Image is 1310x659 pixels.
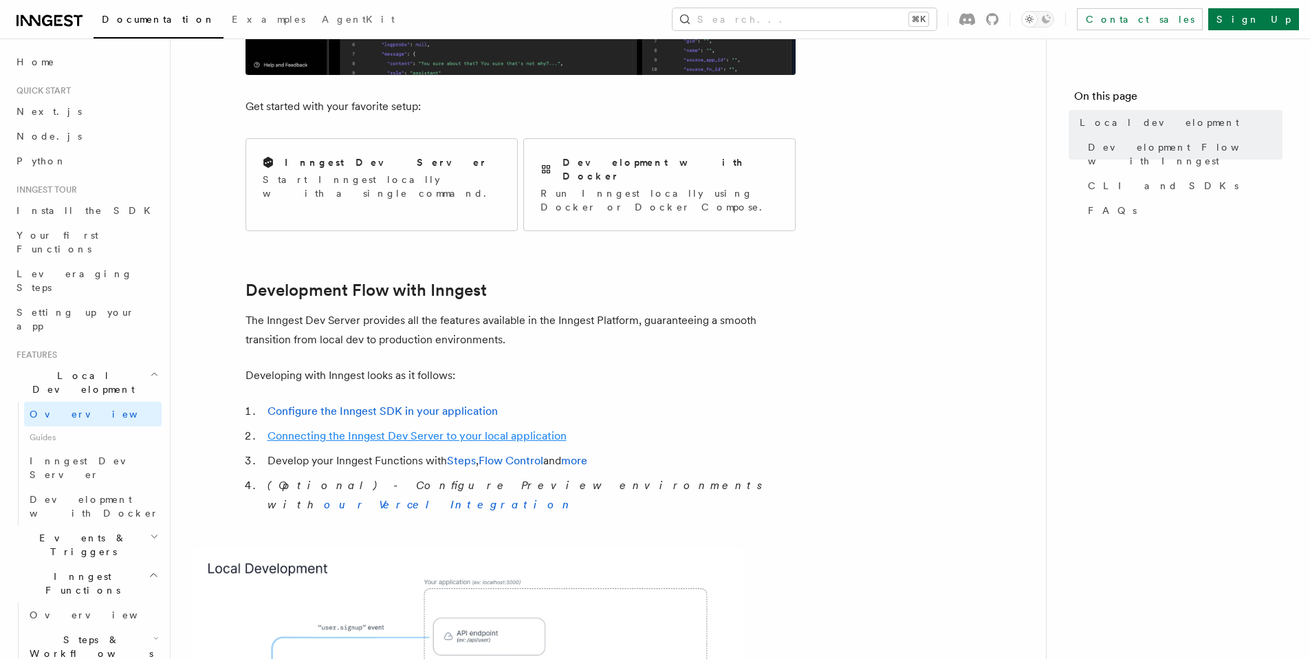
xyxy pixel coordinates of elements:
[1074,110,1282,135] a: Local development
[322,14,395,25] span: AgentKit
[11,570,149,597] span: Inngest Functions
[11,531,150,559] span: Events & Triggers
[11,124,162,149] a: Node.js
[268,479,770,511] em: (Optional) - Configure Preview environments with
[1088,140,1282,168] span: Development Flow with Inngest
[17,205,159,216] span: Install the SDK
[541,186,778,214] p: Run Inngest locally using Docker or Docker Compose.
[94,4,223,39] a: Documentation
[11,402,162,526] div: Local Development
[1082,135,1282,173] a: Development Flow with Inngest
[17,106,82,117] span: Next.js
[11,85,71,96] span: Quick start
[223,4,314,37] a: Examples
[673,8,937,30] button: Search...⌘K
[1208,8,1299,30] a: Sign Up
[24,603,162,627] a: Overview
[285,155,488,169] h2: Inngest Dev Server
[11,300,162,338] a: Setting up your app
[314,4,403,37] a: AgentKit
[268,404,498,418] a: Configure the Inngest SDK in your application
[11,564,162,603] button: Inngest Functions
[263,173,501,200] p: Start Inngest locally with a single command.
[245,138,518,231] a: Inngest Dev ServerStart Inngest locally with a single command.
[24,487,162,526] a: Development with Docker
[245,281,487,300] a: Development Flow with Inngest
[1082,173,1282,198] a: CLI and SDKs
[11,223,162,261] a: Your first Functions
[561,454,587,467] a: more
[30,494,159,519] span: Development with Docker
[30,455,147,480] span: Inngest Dev Server
[479,454,543,467] a: Flow Control
[24,426,162,449] span: Guides
[30,609,171,620] span: Overview
[11,50,162,74] a: Home
[909,12,928,26] kbd: ⌘K
[1074,88,1282,110] h4: On this page
[1080,116,1239,129] span: Local development
[11,261,162,300] a: Leveraging Steps
[447,454,476,467] a: Steps
[11,99,162,124] a: Next.js
[30,409,171,420] span: Overview
[1088,179,1238,193] span: CLI and SDKs
[1077,8,1203,30] a: Contact sales
[563,155,778,183] h2: Development with Docker
[11,526,162,564] button: Events & Triggers
[1082,198,1282,223] a: FAQs
[24,402,162,426] a: Overview
[11,149,162,173] a: Python
[245,366,796,385] p: Developing with Inngest looks as it follows:
[11,369,150,396] span: Local Development
[17,155,67,166] span: Python
[11,184,77,195] span: Inngest tour
[17,131,82,142] span: Node.js
[324,498,574,511] a: our Vercel Integration
[1088,204,1137,217] span: FAQs
[17,307,135,332] span: Setting up your app
[24,449,162,487] a: Inngest Dev Server
[268,429,567,442] a: Connecting the Inngest Dev Server to your local application
[263,451,796,471] li: Develop your Inngest Functions with , and
[1021,11,1054,28] button: Toggle dark mode
[17,55,55,69] span: Home
[102,14,215,25] span: Documentation
[11,349,57,360] span: Features
[11,198,162,223] a: Install the SDK
[17,230,98,255] span: Your first Functions
[245,311,796,349] p: The Inngest Dev Server provides all the features available in the Inngest Platform, guaranteeing ...
[523,138,796,231] a: Development with DockerRun Inngest locally using Docker or Docker Compose.
[245,97,796,116] p: Get started with your favorite setup:
[232,14,305,25] span: Examples
[17,268,133,293] span: Leveraging Steps
[11,363,162,402] button: Local Development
